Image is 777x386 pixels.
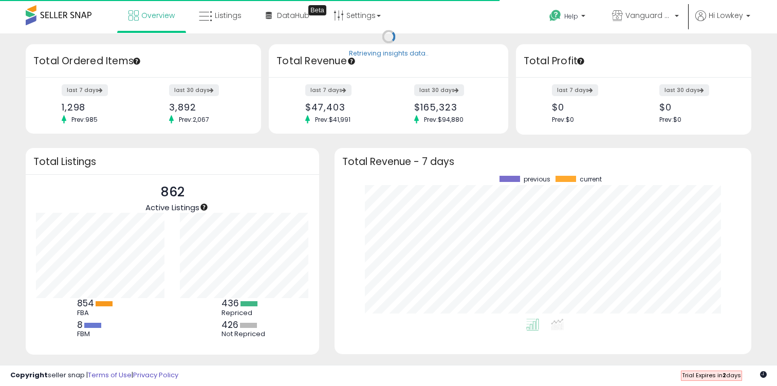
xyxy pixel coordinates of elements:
span: previous [524,176,550,183]
a: Terms of Use [88,370,132,380]
h3: Total Profit [524,54,744,68]
div: $165,323 [414,102,490,113]
label: last 30 days [414,84,464,96]
div: FBA [77,309,123,317]
div: Tooltip anchor [308,5,326,15]
label: last 7 days [305,84,351,96]
div: seller snap | | [10,371,178,380]
a: Help [541,2,596,33]
label: last 30 days [169,84,219,96]
strong: Copyright [10,370,48,380]
div: Tooltip anchor [347,57,356,66]
label: last 7 days [552,84,598,96]
span: Prev: $0 [659,115,681,124]
h3: Total Ordered Items [33,54,253,68]
div: $0 [659,102,733,113]
b: 854 [77,297,94,309]
div: $47,403 [305,102,381,113]
div: Tooltip anchor [132,57,141,66]
span: Prev: 985 [66,115,103,124]
label: last 7 days [62,84,108,96]
span: Trial Expires in days [682,371,741,379]
h3: Total Revenue [276,54,501,68]
span: Prev: 2,067 [174,115,214,124]
span: current [580,176,602,183]
span: DataHub [277,10,309,21]
i: Get Help [549,9,562,22]
b: 436 [221,297,239,309]
span: Active Listings [145,202,199,213]
span: Prev: $94,880 [419,115,469,124]
span: Vanguard Systems Shop [625,10,672,21]
span: Hi Lowkey [709,10,743,21]
div: 1,298 [62,102,136,113]
h3: Total Listings [33,158,311,166]
label: last 30 days [659,84,709,96]
span: Prev: $0 [552,115,574,124]
div: 3,892 [169,102,243,113]
a: Hi Lowkey [695,10,750,33]
div: Tooltip anchor [576,57,585,66]
div: Retrieving insights data.. [349,49,429,59]
div: $0 [552,102,626,113]
div: FBM [77,330,123,338]
div: Repriced [221,309,268,317]
span: Listings [215,10,242,21]
div: Tooltip anchor [199,203,209,212]
span: Help [564,12,578,21]
b: 8 [77,319,83,331]
span: Prev: $41,991 [310,115,356,124]
h3: Total Revenue - 7 days [342,158,744,166]
p: 862 [145,182,199,202]
b: 2 [723,371,726,379]
b: 426 [221,319,238,331]
div: Not Repriced [221,330,268,338]
span: Overview [141,10,175,21]
a: Privacy Policy [133,370,178,380]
